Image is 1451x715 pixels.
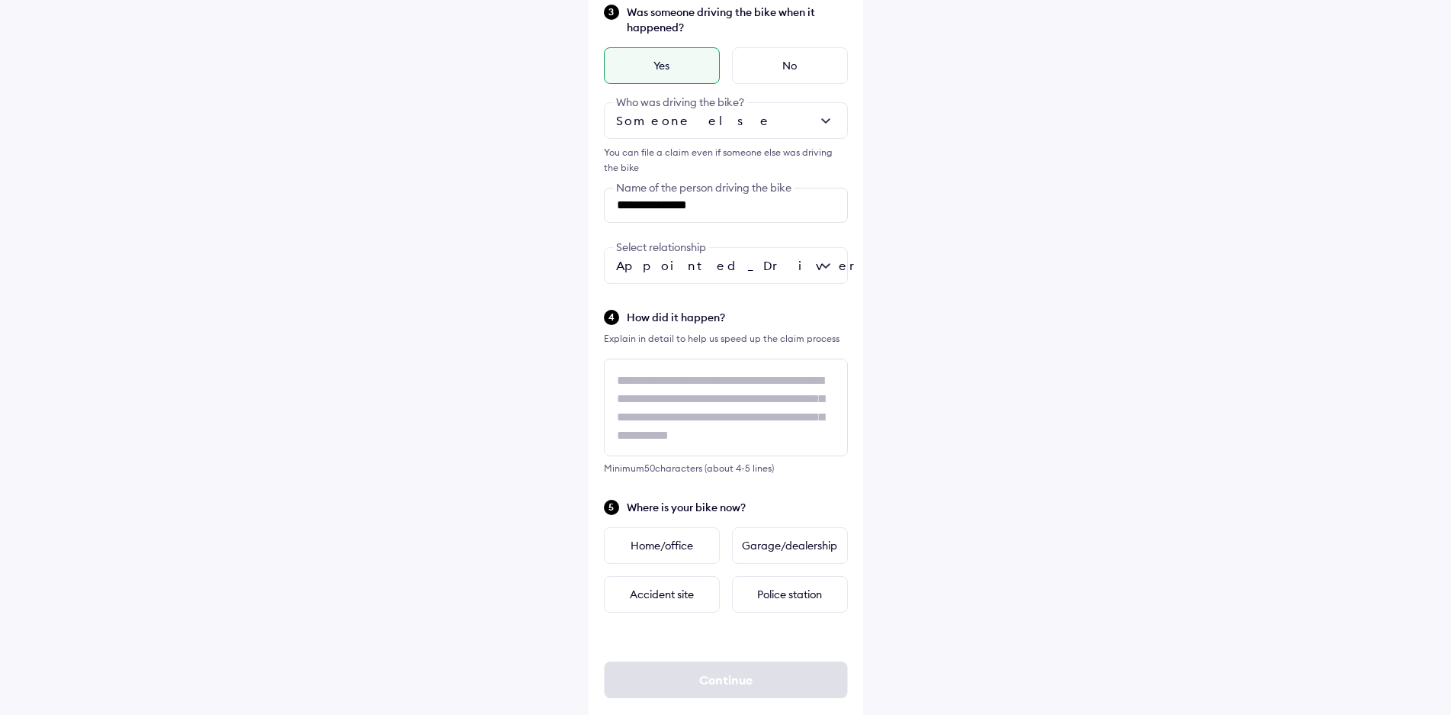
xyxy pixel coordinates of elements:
[732,47,848,84] div: No
[604,462,848,474] div: Minimum 50 characters (about 4-5 lines)
[627,310,848,325] span: How did it happen?
[604,145,848,176] div: You can file a claim even if someone else was driving the bike
[616,258,875,273] span: Appointed_Driver
[732,527,848,564] div: Garage/dealership
[616,113,771,128] span: Someone else
[604,527,720,564] div: Home/office
[732,576,848,613] div: Police station
[604,47,720,84] div: Yes
[604,331,848,346] div: Explain in detail to help us speed up the claim process
[627,5,848,35] span: Was someone driving the bike when it happened?
[604,576,720,613] div: Accident site
[627,500,848,515] span: Where is your bike now?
